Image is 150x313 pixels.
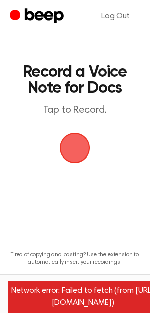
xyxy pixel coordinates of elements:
h1: Record a Voice Note for Docs [18,64,132,96]
span: Contact us [6,289,144,307]
a: Beep [10,7,66,26]
p: Tap to Record. [18,104,132,117]
a: Log Out [91,4,140,28]
p: Tired of copying and pasting? Use the extension to automatically insert your recordings. [8,251,142,266]
img: Beep Logo [60,133,90,163]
